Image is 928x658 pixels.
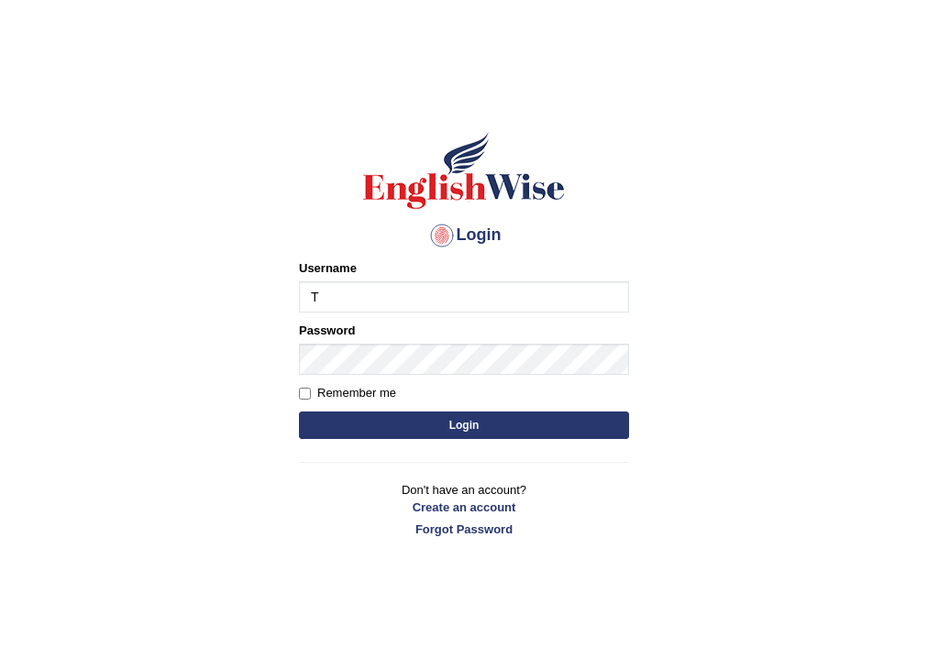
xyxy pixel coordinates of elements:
[299,259,357,277] label: Username
[299,221,629,250] h4: Login
[359,129,569,212] img: Logo of English Wise sign in for intelligent practice with AI
[299,322,355,339] label: Password
[299,411,629,439] button: Login
[299,499,629,516] a: Create an account
[299,481,629,538] p: Don't have an account?
[299,388,311,400] input: Remember me
[299,384,396,402] label: Remember me
[299,521,629,538] a: Forgot Password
